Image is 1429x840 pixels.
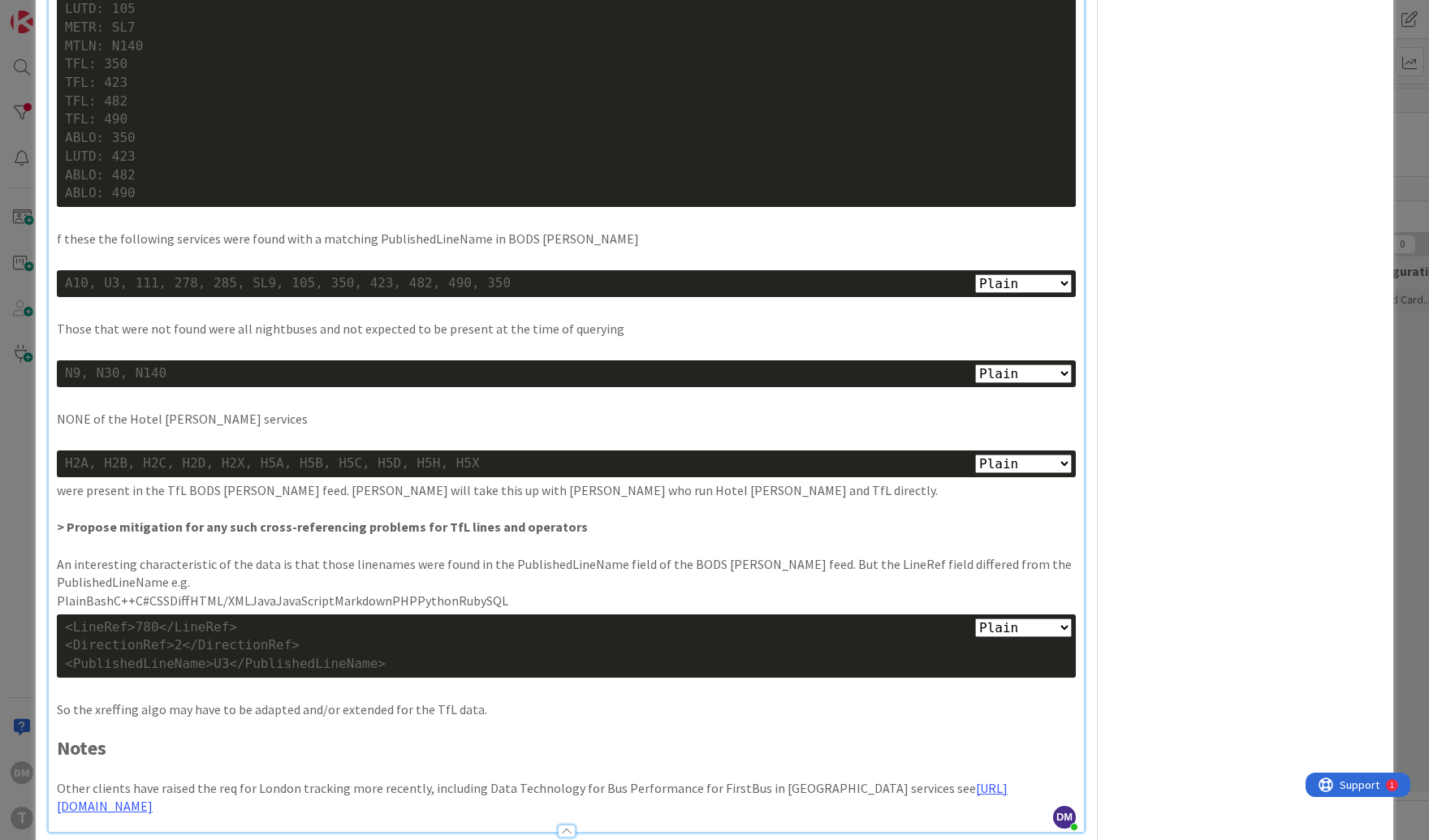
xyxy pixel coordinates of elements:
[57,555,1076,592] p: An interesting characteristic of the data is that those linenames were found in the PublishedLine...
[65,37,1068,56] div: MTLN: N140
[65,636,1068,655] div: <DirectionRef>2</DirectionRef>
[65,166,1068,185] div: ABLO: 482
[57,481,1076,500] p: were present in the TfL BODS [PERSON_NAME] feed. [PERSON_NAME] will take this up with [PERSON_NAM...
[34,2,74,22] span: Support
[57,592,1076,610] p: PlainBashC++C#CSSDiffHTML/XMLJavaJavaScriptMarkdownPHPPythonRubySQL
[65,93,1068,111] div: TFL: 482
[65,19,1068,37] div: METR: SL7
[57,410,1076,429] p: NONE of the Hotel [PERSON_NAME] services
[65,148,1068,166] div: LUTD: 423
[84,6,89,19] div: 1
[65,655,1068,674] div: <PublishedLineName>U3</PublishedLineName>
[65,454,1068,473] div: H2A, H2B, H2C, H2D, H2X, H5A, H5B, H5C, H5D, H5H, H5X
[65,618,1068,637] div: <LineRef>780</LineRef>
[57,519,588,535] strong: > Propose mitigation for any such cross-referencing problems for TfL lines and operators
[65,184,1068,203] div: ABLO: 490
[57,735,106,760] strong: Notes
[65,129,1068,148] div: ABLO: 350
[57,779,1076,816] p: Other clients have raised the req for London tracking more recently, including Data Technology fo...
[65,55,1068,74] div: TFL: 350
[57,320,1076,338] p: Those that were not found were all nightbuses and not expected to be present at the time of querying
[65,364,1068,383] div: N9, N30, N140
[65,74,1068,93] div: TFL: 423
[57,230,1076,248] p: f these the following services were found with a matching PublishedLineName in BODS [PERSON_NAME]
[65,274,1068,293] div: A10, U3, 111, 278, 285, SL9, 105, 350, 423, 482, 490, 350
[65,110,1068,129] div: TFL: 490
[57,700,1076,719] p: So the xreffing algo may have to be adapted and/or extended for the TfL data.
[1053,806,1076,829] span: DM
